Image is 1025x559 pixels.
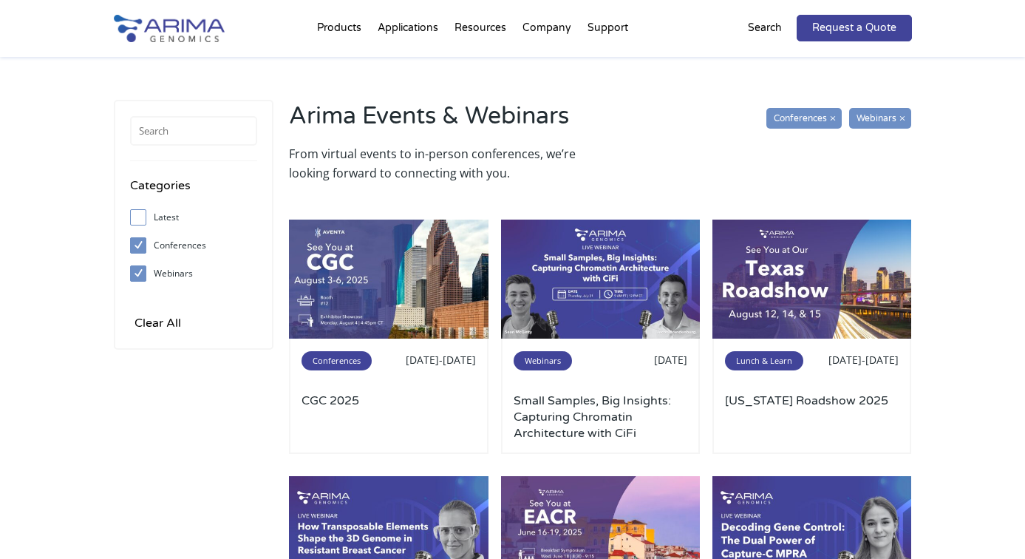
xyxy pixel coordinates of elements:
[514,393,688,441] a: Small Samples, Big Insights: Capturing Chromatin Architecture with CiFi
[514,351,572,370] span: Webinars
[302,351,372,370] span: Conferences
[289,144,593,183] p: From virtual events to in-person conferences, we’re looking forward to connecting with you.
[289,220,488,339] img: CGC-2025-500x300.jpg
[130,116,257,146] input: Search
[501,220,701,339] img: July-2025-webinar-3-500x300.jpg
[748,18,782,38] p: Search
[797,15,912,41] a: Request a Quote
[766,108,842,129] input: Conferences
[712,220,912,339] img: AACR-2025-1-500x300.jpg
[114,15,225,42] img: Arima-Genomics-logo
[406,353,476,367] span: [DATE]-[DATE]
[130,176,257,206] h4: Categories
[289,100,593,144] h2: Arima Events & Webinars
[725,393,899,441] a: [US_STATE] Roadshow 2025
[849,108,911,129] input: Webinars
[654,353,687,367] span: [DATE]
[130,313,185,333] input: Clear All
[302,393,476,441] a: CGC 2025
[130,234,257,257] label: Conferences
[130,262,257,285] label: Webinars
[725,351,803,370] span: Lunch & Learn
[828,353,899,367] span: [DATE]-[DATE]
[130,206,257,228] label: Latest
